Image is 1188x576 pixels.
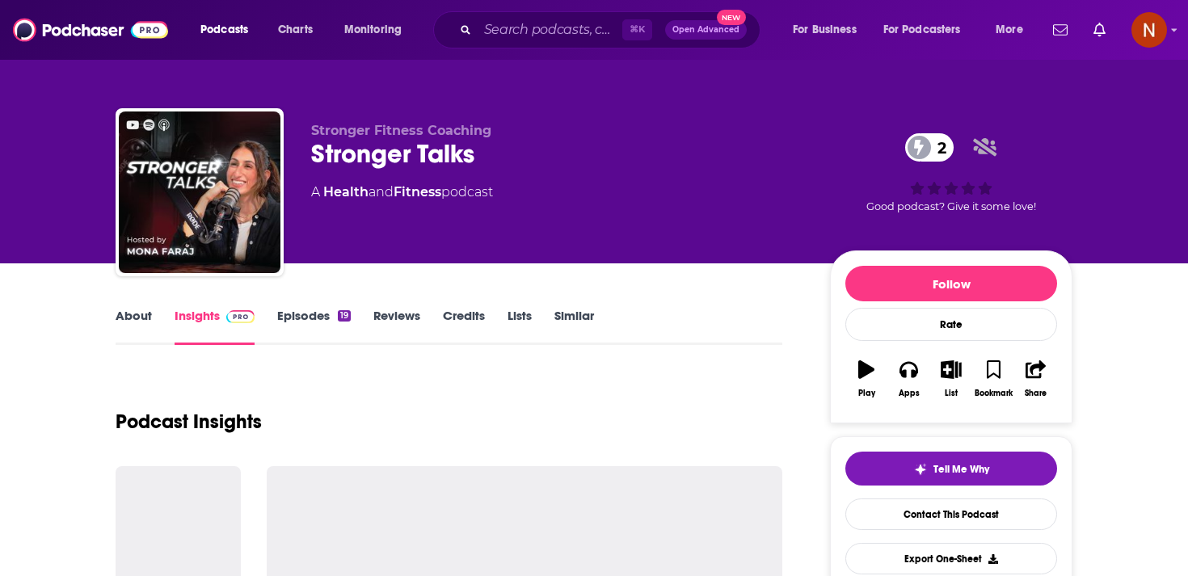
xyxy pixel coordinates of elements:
button: Show profile menu [1131,12,1167,48]
button: List [930,350,972,408]
a: Lists [508,308,532,345]
span: Podcasts [200,19,248,41]
a: Similar [554,308,594,345]
span: More [996,19,1023,41]
button: Play [845,350,887,408]
img: Podchaser - Follow, Share and Rate Podcasts [13,15,168,45]
a: Health [323,184,369,200]
button: open menu [189,17,269,43]
span: Good podcast? Give it some love! [866,200,1036,212]
button: open menu [333,17,423,43]
img: Stronger Talks [119,111,280,273]
button: open menu [984,17,1043,43]
div: Apps [899,389,920,398]
button: Follow [845,266,1057,301]
button: open menu [781,17,877,43]
img: tell me why sparkle [914,463,927,476]
div: Bookmark [975,389,1013,398]
a: Reviews [373,308,420,345]
a: 2 [905,133,954,162]
a: Show notifications dropdown [1087,16,1112,44]
a: Credits [443,308,485,345]
span: Open Advanced [672,26,739,34]
input: Search podcasts, credits, & more... [478,17,622,43]
span: For Business [793,19,857,41]
span: Tell Me Why [933,463,989,476]
button: Apps [887,350,929,408]
span: For Podcasters [883,19,961,41]
h1: Podcast Insights [116,410,262,434]
span: New [717,10,746,25]
span: Monitoring [344,19,402,41]
div: A podcast [311,183,493,202]
span: Stronger Fitness Coaching [311,123,491,138]
img: User Profile [1131,12,1167,48]
button: Share [1015,350,1057,408]
div: Search podcasts, credits, & more... [449,11,776,48]
a: About [116,308,152,345]
span: Logged in as AdelNBM [1131,12,1167,48]
button: tell me why sparkleTell Me Why [845,452,1057,486]
button: Open AdvancedNew [665,20,747,40]
img: Podchaser Pro [226,310,255,323]
div: List [945,389,958,398]
a: Episodes19 [277,308,351,345]
a: Contact This Podcast [845,498,1057,530]
div: 2Good podcast? Give it some love! [830,123,1072,223]
div: 19 [338,310,351,322]
span: and [369,184,394,200]
a: InsightsPodchaser Pro [175,308,255,345]
div: Play [858,389,875,398]
div: Share [1025,389,1047,398]
a: Show notifications dropdown [1047,16,1074,44]
a: Charts [268,17,322,43]
button: open menu [873,17,984,43]
span: ⌘ K [622,19,652,40]
a: Fitness [394,184,441,200]
button: Bookmark [972,350,1014,408]
span: Charts [278,19,313,41]
button: Export One-Sheet [845,543,1057,574]
span: 2 [921,133,954,162]
div: Rate [845,308,1057,341]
